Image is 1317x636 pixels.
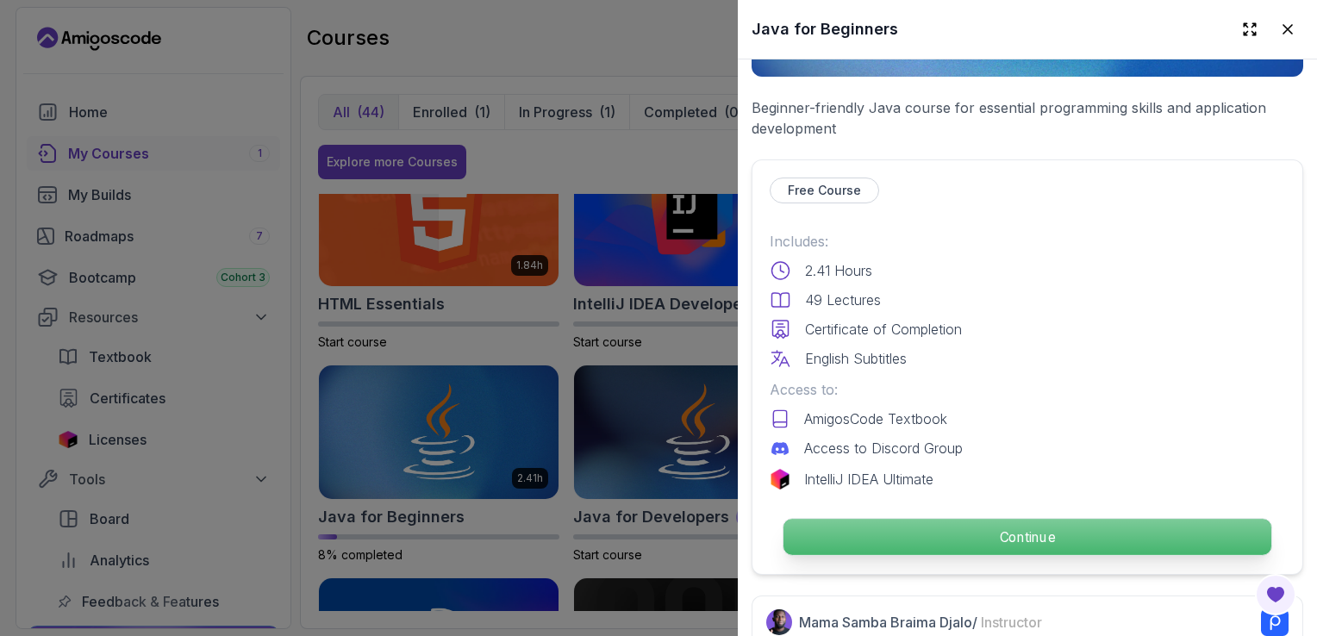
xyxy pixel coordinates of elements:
button: Continue [783,518,1272,556]
p: Continue [783,519,1271,555]
span: Instructor [981,614,1042,631]
p: AmigosCode Textbook [804,408,947,429]
p: Certificate of Completion [805,319,962,340]
p: Beginner-friendly Java course for essential programming skills and application development [752,97,1303,139]
p: Mama Samba Braima Djalo / [799,612,1042,633]
button: Expand drawer [1234,14,1265,45]
h2: Java for Beginners [752,17,898,41]
img: Nelson Djalo [766,609,792,635]
img: jetbrains logo [770,469,790,489]
p: 2.41 Hours [805,260,872,281]
p: Access to: [770,379,1285,400]
p: Free Course [788,182,861,199]
p: Includes: [770,231,1285,252]
p: Access to Discord Group [804,438,963,458]
p: 49 Lectures [805,290,881,310]
p: English Subtitles [805,348,907,369]
button: Open Feedback Button [1255,574,1296,615]
p: IntelliJ IDEA Ultimate [804,469,933,489]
